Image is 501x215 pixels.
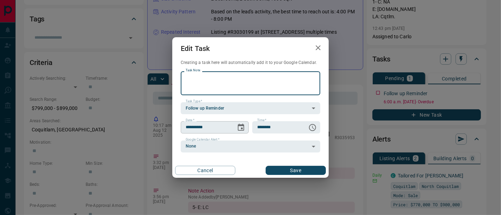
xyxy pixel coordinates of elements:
[266,166,326,175] button: Save
[186,68,200,73] label: Task Note
[181,141,320,152] div: None
[186,118,194,123] label: Date
[181,102,320,114] div: Follow up Reminder
[186,137,219,142] label: Google Calendar Alert
[181,60,320,66] p: Creating a task here will automatically add it to your Google Calendar.
[305,120,320,135] button: Choose time, selected time is 6:00 AM
[186,99,202,104] label: Task Type
[257,118,266,123] label: Time
[172,37,218,60] h2: Edit Task
[175,166,235,175] button: Cancel
[234,120,248,135] button: Choose date, selected date is Aug 13, 2025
